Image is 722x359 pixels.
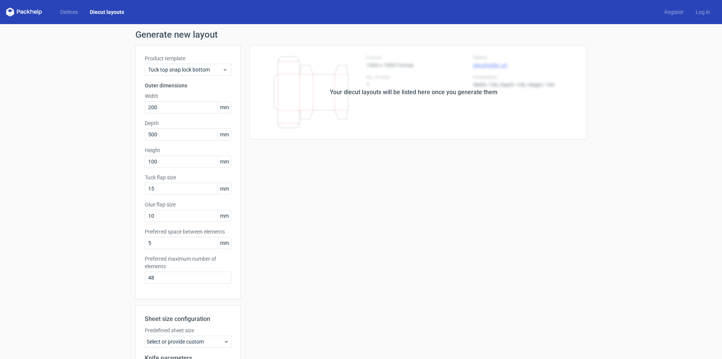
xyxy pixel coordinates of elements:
a: Log in [690,8,716,16]
span: mm [218,102,231,113]
span: Tuck top snap lock bottom [148,66,222,73]
div: Your diecut layouts will be listed here once you generate them [330,88,498,97]
a: Diecut layouts [84,8,130,16]
label: Depth [145,119,231,127]
label: Width [145,92,231,100]
span: mm [218,156,231,167]
span: mm [218,237,231,249]
h2: Sheet size configuration [145,315,231,324]
h3: Outer dimensions [145,82,231,89]
div: Select or provide custom [145,336,231,348]
span: mm [218,183,231,194]
label: Height [145,147,231,154]
a: Dielines [54,8,84,16]
label: Glue flap size [145,201,231,208]
label: Predefined sheet size [145,327,231,334]
span: mm [218,210,231,222]
span: mm [218,129,231,140]
h1: Generate new layout [135,30,587,39]
label: Preferred maximum number of elements [145,255,231,270]
label: Product template [145,55,231,62]
label: Tuck flap size [145,174,231,181]
a: Register [658,8,690,16]
label: Preferred space between elements [145,228,231,235]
